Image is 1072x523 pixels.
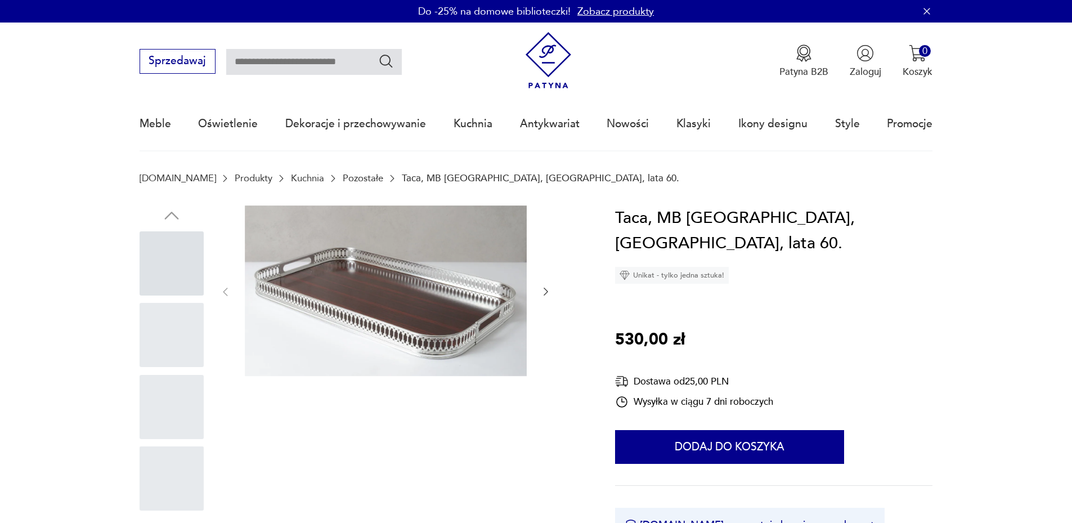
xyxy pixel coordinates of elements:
button: Zaloguj [850,44,881,78]
a: Dekoracje i przechowywanie [285,98,426,150]
p: Patyna B2B [779,65,828,78]
a: Nowości [607,98,649,150]
a: Produkty [235,173,272,184]
img: Zdjęcie produktu Taca, MB Italia, Włochy, lata 60. [245,205,527,377]
div: Unikat - tylko jedna sztuka! [615,267,729,284]
button: Szukaj [378,53,394,69]
h1: Taca, MB [GEOGRAPHIC_DATA], [GEOGRAPHIC_DATA], lata 60. [615,205,932,257]
p: Taca, MB [GEOGRAPHIC_DATA], [GEOGRAPHIC_DATA], lata 60. [402,173,679,184]
a: Ikona medaluPatyna B2B [779,44,828,78]
p: Koszyk [903,65,932,78]
img: Patyna - sklep z meblami i dekoracjami vintage [520,32,577,89]
img: Ikonka użytkownika [856,44,874,62]
a: Oświetlenie [198,98,258,150]
img: Ikona diamentu [620,270,630,280]
div: Wysyłka w ciągu 7 dni roboczych [615,395,773,409]
a: Sprzedawaj [140,57,216,66]
a: Zobacz produkty [577,5,654,19]
button: 0Koszyk [903,44,932,78]
p: 530,00 zł [615,327,685,353]
img: Ikona koszyka [909,44,926,62]
a: Pozostałe [343,173,383,184]
a: Ikony designu [738,98,808,150]
button: Dodaj do koszyka [615,430,844,464]
p: Zaloguj [850,65,881,78]
p: Do -25% na domowe biblioteczki! [418,5,571,19]
a: Klasyki [676,98,711,150]
div: 0 [919,45,931,57]
button: Sprzedawaj [140,49,216,74]
a: Kuchnia [454,98,492,150]
a: Kuchnia [291,173,324,184]
img: Ikona dostawy [615,374,629,388]
img: Ikona medalu [795,44,813,62]
a: [DOMAIN_NAME] [140,173,216,184]
a: Meble [140,98,171,150]
div: Dostawa od 25,00 PLN [615,374,773,388]
a: Promocje [887,98,932,150]
button: Patyna B2B [779,44,828,78]
a: Style [835,98,860,150]
a: Antykwariat [520,98,580,150]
